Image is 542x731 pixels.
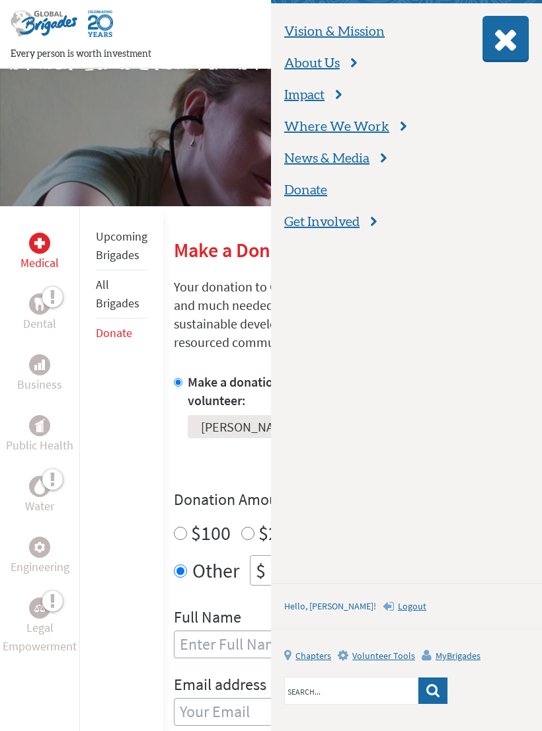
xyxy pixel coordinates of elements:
[3,619,77,656] p: Legal Empowerment
[398,600,426,612] span: Logout
[284,599,383,613] p: Hello, [PERSON_NAME]!
[17,354,62,394] a: BusinessBusiness
[251,556,271,585] div: $
[25,476,54,516] a: WaterWater
[295,649,331,662] span: Chapters
[174,698,531,726] input: Your Email
[96,277,139,311] a: All Brigades
[192,555,239,586] label: Other
[20,233,59,272] a: MedicalMedical
[352,649,415,662] span: Volunteer Tools
[29,415,50,436] div: Public Health
[174,238,531,262] h2: Make a Donation
[17,375,62,394] p: Business
[191,520,231,545] label: $100
[174,278,531,352] p: Your donation to Global Brigades USA is sincerely appreciated and much needed! Your support is dr...
[6,415,73,455] a: Public HealthPublic Health
[34,419,45,432] img: Public Health
[188,373,358,408] label: Make a donation on behalf of a volunteer:
[29,233,50,254] div: Medical
[34,360,45,370] img: Business
[6,436,73,455] p: Public Health
[284,86,325,104] a: Impact
[174,607,241,631] label: Full Name
[25,497,54,516] p: Water
[11,48,445,61] p: Every person is worth investment
[258,520,298,545] label: $200
[174,674,266,698] label: Email address
[23,293,56,333] a: DentalDental
[11,11,77,48] img: Global Brigades Logo
[284,149,369,168] a: News & Media
[11,558,69,576] p: Engineering
[96,270,147,319] li: All Brigades
[29,537,50,558] div: Engineering
[11,537,69,576] a: EngineeringEngineering
[29,354,50,375] div: Business
[34,297,45,310] img: Dental
[96,319,147,348] li: Donate
[29,293,50,315] div: Dental
[96,229,147,262] a: Upcoming Brigades
[34,542,45,553] img: Engineering
[34,479,45,494] img: Water
[23,315,56,333] p: Dental
[174,631,531,658] input: Enter Full Name
[284,181,327,200] a: Donate
[338,645,422,666] a: Volunteer Tools
[20,254,59,272] p: Medical
[284,645,338,666] a: Chapters
[34,604,45,612] img: Legal Empowerment
[96,222,147,270] li: Upcoming Brigades
[383,599,426,613] a: Logout
[29,476,50,497] div: Water
[34,238,45,249] img: Medical
[96,325,132,340] a: Donate
[284,213,360,231] span: Get Involved
[174,489,531,510] h4: Donation Amount
[284,22,385,41] a: Vision & Mission
[436,649,481,662] span: MyBrigades
[422,645,487,666] a: MyBrigades
[284,677,418,705] input: SEARCH...
[284,118,389,136] a: Where We Work
[284,54,340,73] a: About Us
[3,597,77,656] a: Legal EmpowermentLegal Empowerment
[29,597,50,619] div: Legal Empowerment
[88,11,113,48] img: Global Brigades Celebrating 20 Years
